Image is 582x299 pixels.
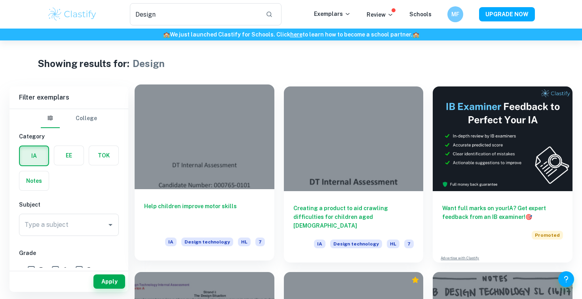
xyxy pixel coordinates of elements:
[19,132,119,141] h6: Category
[89,146,118,165] button: TOK
[532,231,563,240] span: Promoted
[54,146,84,165] button: EE
[413,31,419,38] span: 🏫
[19,249,119,257] h6: Grade
[93,274,125,289] button: Apply
[39,265,43,274] span: 7
[41,109,60,128] button: IB
[76,109,97,128] button: College
[105,219,116,230] button: Open
[181,238,233,246] span: Design technology
[442,204,563,221] h6: Want full marks on your IA ? Get expert feedback from an IB examiner!
[411,276,419,284] div: Premium
[314,10,351,18] p: Exemplars
[38,56,129,71] h1: Showing results for:
[558,271,574,287] button: Help and Feedback
[387,240,399,248] span: HL
[133,56,165,71] h1: Design
[433,86,572,263] a: Want full marks on yourIA? Get expert feedback from an IB examiner!PromotedAdvertise with Clastify
[290,31,302,38] a: here
[2,30,580,39] h6: We just launched Clastify for Schools. Click to learn how to become a school partner.
[87,265,91,274] span: 5
[20,146,48,165] button: IA
[41,109,97,128] div: Filter type choice
[47,6,97,22] img: Clastify logo
[441,255,479,261] a: Advertise with Clastify
[165,238,177,246] span: IA
[135,86,274,263] a: Help children improve motor skillsIADesign technologyHL7
[238,238,251,246] span: HL
[367,10,394,19] p: Review
[19,200,119,209] h6: Subject
[330,240,382,248] span: Design technology
[293,204,414,230] h6: Creating a product to aid crawling difficulties for children aged [DEMOGRAPHIC_DATA]
[255,238,265,246] span: 7
[447,6,463,22] button: MF
[525,214,532,220] span: 🎯
[409,11,432,17] a: Schools
[451,10,460,19] h6: MF
[144,202,265,228] h6: Help children improve motor skills
[314,240,325,248] span: IA
[130,3,259,25] input: Search for any exemplars...
[404,240,414,248] span: 7
[63,265,67,274] span: 6
[19,171,49,190] button: Notes
[479,7,535,21] button: UPGRADE NOW
[163,31,170,38] span: 🏫
[433,86,572,191] img: Thumbnail
[284,86,424,263] a: Creating a product to aid crawling difficulties for children aged [DEMOGRAPHIC_DATA]IADesign tech...
[10,86,128,109] h6: Filter exemplars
